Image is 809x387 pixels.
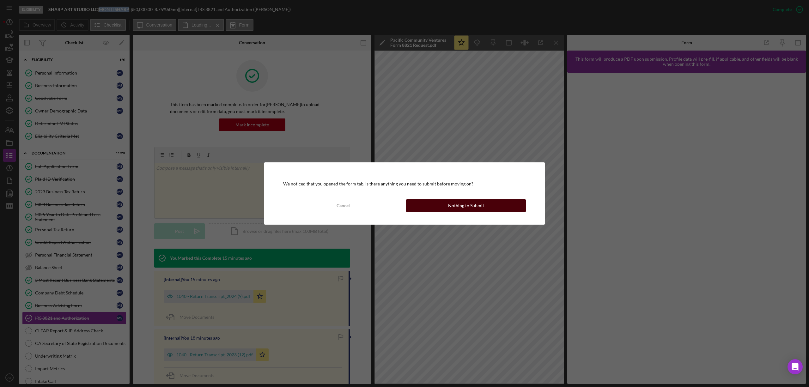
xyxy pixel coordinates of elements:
div: Open Intercom Messenger [788,359,803,374]
div: We noticed that you opened the form tab. Is there anything you need to submit before moving on? [283,181,526,186]
div: Nothing to Submit [448,199,484,212]
button: Cancel [283,199,403,212]
button: Nothing to Submit [406,199,526,212]
div: Cancel [337,199,350,212]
